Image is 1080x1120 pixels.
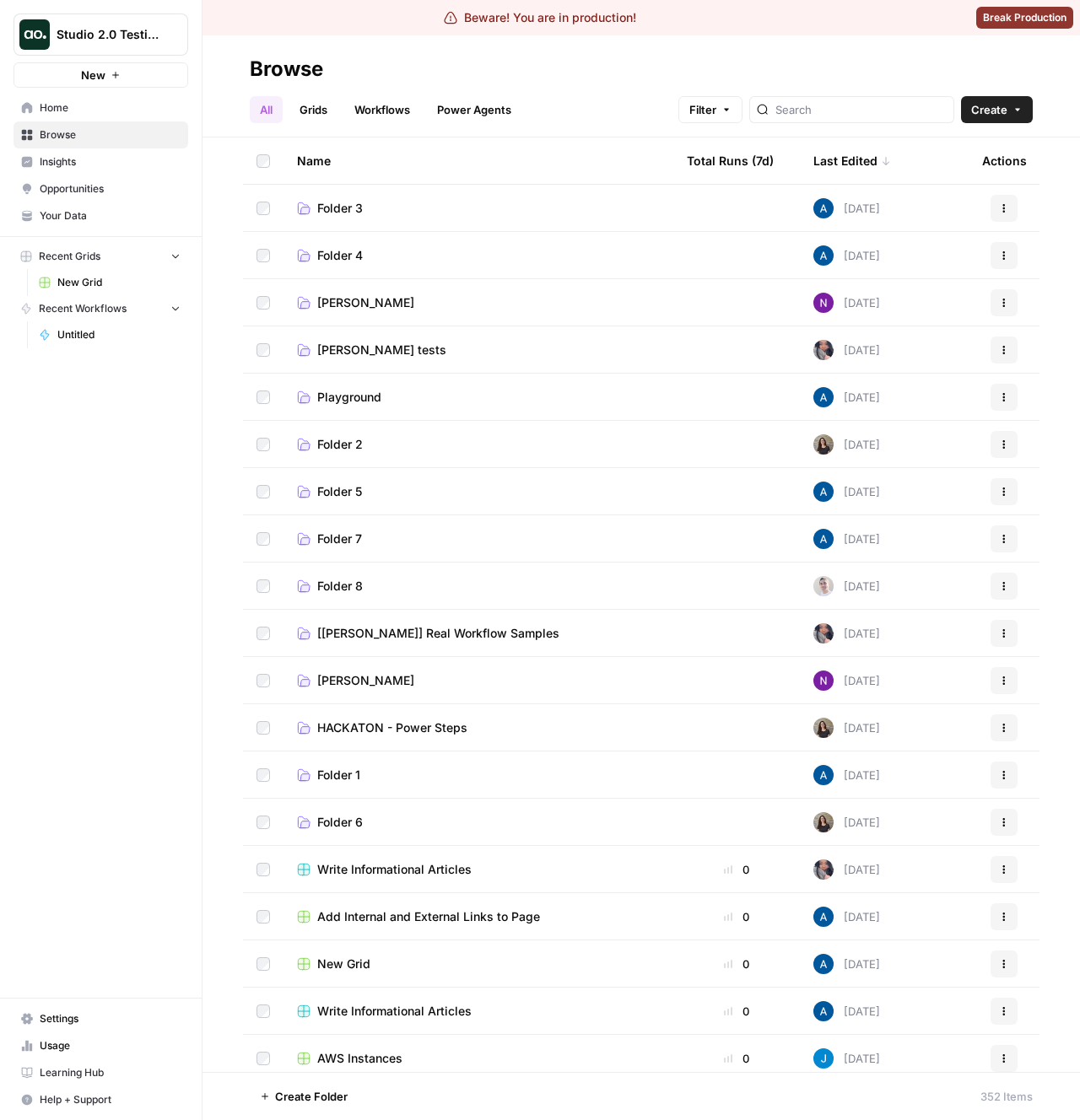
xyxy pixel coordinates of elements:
span: Recent Grids [39,249,100,264]
div: [DATE] [813,387,880,407]
span: Settings [40,1011,181,1026]
button: Workspace: Studio 2.0 Testing [13,13,188,56]
span: Folder 2 [317,436,363,453]
a: AWS Instances [297,1050,660,1067]
div: 352 Items [980,1088,1033,1105]
div: [DATE] [813,765,880,785]
a: Power Agents [427,96,521,123]
a: HACKATON - Power Steps [297,719,660,736]
a: Folder 6 [297,814,660,831]
div: 0 [687,908,786,925]
img: n04lk3h3q0iujb8nvuuepb5yxxxi [813,812,834,832]
a: Your Data [13,202,188,229]
a: Write Informational Articles [297,1003,660,1020]
img: n04lk3h3q0iujb8nvuuepb5yxxxi [813,434,834,455]
span: [PERSON_NAME] tests [317,342,446,358]
img: he81ibor8lsei4p3qvg4ugbvimgp [813,245,834,266]
a: Workflows [344,96,420,123]
img: ant2ty5ec9o1f6p3djdkrbj4ekdi [813,576,834,596]
div: [DATE] [813,623,880,643]
a: Write Informational Articles [297,861,660,878]
span: Folder 7 [317,530,362,547]
a: Folder 7 [297,530,660,547]
div: [DATE] [813,576,880,596]
div: Browse [250,56,323,83]
button: Filter [678,96,742,123]
a: Folder 4 [297,247,660,264]
span: Break Production [983,10,1066,25]
a: Folder 5 [297,483,660,500]
img: he81ibor8lsei4p3qvg4ugbvimgp [813,954,834,974]
a: Learning Hub [13,1059,188,1086]
div: [DATE] [813,1048,880,1069]
span: AWS Instances [317,1050,402,1067]
span: [PERSON_NAME] [317,294,414,311]
span: Add Internal and External Links to Page [317,908,540,925]
a: Playground [297,389,660,406]
a: Folder 2 [297,436,660,453]
div: Beware! You are in production! [444,9,636,26]
img: he81ibor8lsei4p3qvg4ugbvimgp [813,529,834,549]
span: Folder 4 [317,247,363,264]
img: he81ibor8lsei4p3qvg4ugbvimgp [813,482,834,502]
button: Break Production [976,7,1073,29]
div: [DATE] [813,907,880,927]
a: Folder 8 [297,578,660,595]
a: [PERSON_NAME] tests [297,342,660,358]
span: Learning Hub [40,1065,181,1080]
div: 0 [687,1050,786,1067]
div: [DATE] [813,434,880,455]
span: Opportunities [40,181,181,197]
span: Recent Workflows [39,301,127,316]
a: Insights [13,148,188,175]
button: Recent Grids [13,244,188,269]
span: Help + Support [40,1092,181,1107]
button: Recent Workflows [13,296,188,321]
img: he81ibor8lsei4p3qvg4ugbvimgp [813,387,834,407]
a: Add Internal and External Links to Page [297,908,660,925]
span: Insights [40,154,181,170]
img: kedmmdess6i2jj5txyq6cw0yj4oc [813,293,834,313]
div: [DATE] [813,529,880,549]
span: Folder 3 [317,200,363,217]
img: Studio 2.0 Testing Logo [19,19,50,50]
a: [PERSON_NAME] [297,294,660,311]
span: [PERSON_NAME] [317,672,414,689]
div: [DATE] [813,340,880,360]
div: [DATE] [813,482,880,502]
div: [DATE] [813,670,880,691]
button: Create Folder [250,1083,358,1110]
span: Usage [40,1038,181,1053]
a: Settings [13,1005,188,1032]
img: he81ibor8lsei4p3qvg4ugbvimgp [813,765,834,785]
div: [DATE] [813,293,880,313]
a: New Grid [297,956,660,972]
span: Write Informational Articles [317,861,472,878]
a: Home [13,94,188,121]
span: Folder 6 [317,814,363,831]
img: eb87mzrctu27fwbhe3s7kmyh4m12 [813,1048,834,1069]
img: he81ibor8lsei4p3qvg4ugbvimgp [813,198,834,218]
span: Browse [40,127,181,143]
img: z7thsnrr4ts3t7dx1vqir5w2yny7 [813,859,834,880]
img: kedmmdess6i2jj5txyq6cw0yj4oc [813,670,834,691]
span: Create Folder [275,1088,348,1105]
input: Search [775,101,947,118]
span: HACKATON - Power Steps [317,719,467,736]
img: he81ibor8lsei4p3qvg4ugbvimgp [813,1001,834,1021]
a: Opportunities [13,175,188,202]
div: Total Runs (7d) [687,137,774,184]
span: New Grid [317,956,370,972]
span: [[PERSON_NAME]] Real Workflow Samples [317,625,559,642]
a: All [250,96,283,123]
div: Name [297,137,660,184]
div: [DATE] [813,859,880,880]
div: 0 [687,861,786,878]
div: Last Edited [813,137,891,184]
span: New Grid [57,275,181,290]
img: he81ibor8lsei4p3qvg4ugbvimgp [813,907,834,927]
span: New [81,67,105,83]
a: Browse [13,121,188,148]
img: z7thsnrr4ts3t7dx1vqir5w2yny7 [813,623,834,643]
a: Usage [13,1032,188,1059]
